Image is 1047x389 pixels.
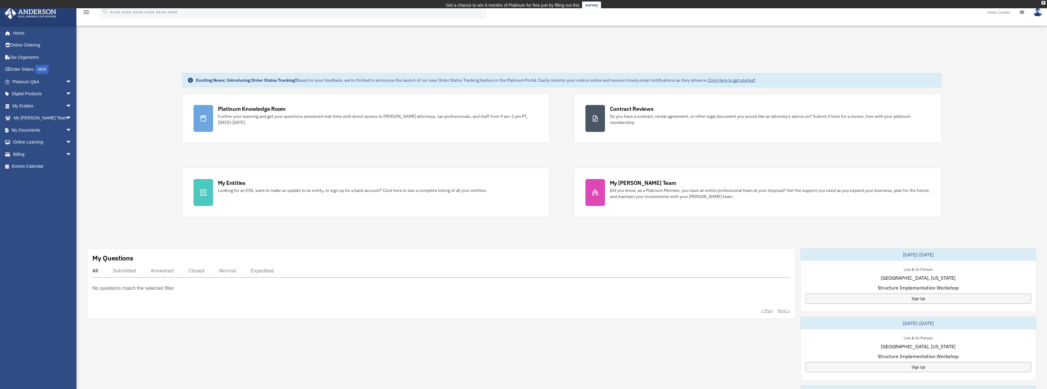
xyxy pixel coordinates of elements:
a: Platinum Q&Aarrow_drop_down [4,76,81,88]
a: Online Ordering [4,39,81,51]
div: Looking for an EIN, want to make an update to an entity, or sign up for a bank account? Click her... [218,187,487,193]
div: Based on your feedback, we're thrilled to announce the launch of our new Order Status Tracking fe... [196,77,755,83]
a: Billingarrow_drop_down [4,148,81,160]
span: [GEOGRAPHIC_DATA], [US_STATE] [881,343,956,350]
div: NEW [35,65,49,74]
div: close [1041,1,1045,5]
i: menu [83,9,90,16]
div: Platinum Knowledge Room [218,105,286,113]
span: arrow_drop_down [66,76,78,88]
span: Structure Implementation Workshop [878,353,959,360]
a: Click Here to get started! [708,77,755,83]
img: User Pic [1033,8,1042,17]
a: Online Learningarrow_drop_down [4,136,81,148]
a: Contract Reviews Do you have a contract, rental agreement, or other legal document you would like... [574,94,942,143]
a: Sign Up [806,362,1031,372]
span: arrow_drop_down [66,148,78,161]
a: My Entitiesarrow_drop_down [4,100,81,112]
div: Live & In-Person [899,334,938,341]
a: survey [582,2,601,9]
span: arrow_drop_down [66,88,78,100]
a: Events Calendar [4,160,81,173]
a: Tax Organizers [4,51,81,63]
a: My [PERSON_NAME] Team Did you know, as a Platinum Member, you have an entire professional team at... [574,168,942,217]
strong: Exciting News: Introducing Order Status Tracking! [196,77,296,83]
span: Structure Implementation Workshop [878,284,959,291]
span: arrow_drop_down [66,136,78,149]
i: search [102,8,109,15]
div: Live & In-Person [899,266,938,272]
div: Normal [219,267,236,274]
a: Order StatusNEW [4,63,81,76]
div: [DATE]-[DATE] [801,317,1036,329]
div: Submitted [113,267,136,274]
div: [DATE]-[DATE] [801,249,1036,261]
a: Platinum Knowledge Room Further your learning and get your questions answered real-time with dire... [182,94,550,143]
div: Did you know, as a Platinum Member, you have an entire professional team at your disposal? Get th... [610,187,930,200]
img: Anderson Advisors Platinum Portal [3,7,58,19]
span: arrow_drop_down [66,124,78,137]
a: Sign Up [806,294,1031,304]
div: Do you have a contract, rental agreement, or other legal document you would like an attorney's ad... [610,113,930,125]
span: arrow_drop_down [66,100,78,112]
div: My Entities [218,179,245,187]
div: Further your learning and get your questions answered real-time with direct access to [PERSON_NAM... [218,113,538,125]
a: My Entities Looking for an EIN, want to make an update to an entity, or sign up for a bank accoun... [182,168,550,217]
a: My Documentsarrow_drop_down [4,124,81,136]
div: All [92,267,98,274]
a: My [PERSON_NAME] Teamarrow_drop_down [4,112,81,124]
a: Home [4,27,78,39]
div: Closed [188,267,205,274]
div: My [PERSON_NAME] Team [610,179,676,187]
span: arrow_drop_down [66,112,78,125]
p: No questions match the selected filter. [92,284,175,293]
div: Contract Reviews [610,105,654,113]
div: My Questions [92,253,133,263]
span: [GEOGRAPHIC_DATA], [US_STATE] [881,274,956,282]
a: Digital Productsarrow_drop_down [4,88,81,100]
div: Answered [151,267,174,274]
div: Expedited [251,267,274,274]
a: menu [83,11,90,16]
div: Get a chance to win 6 months of Platinum for free just by filling out this [446,2,580,9]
